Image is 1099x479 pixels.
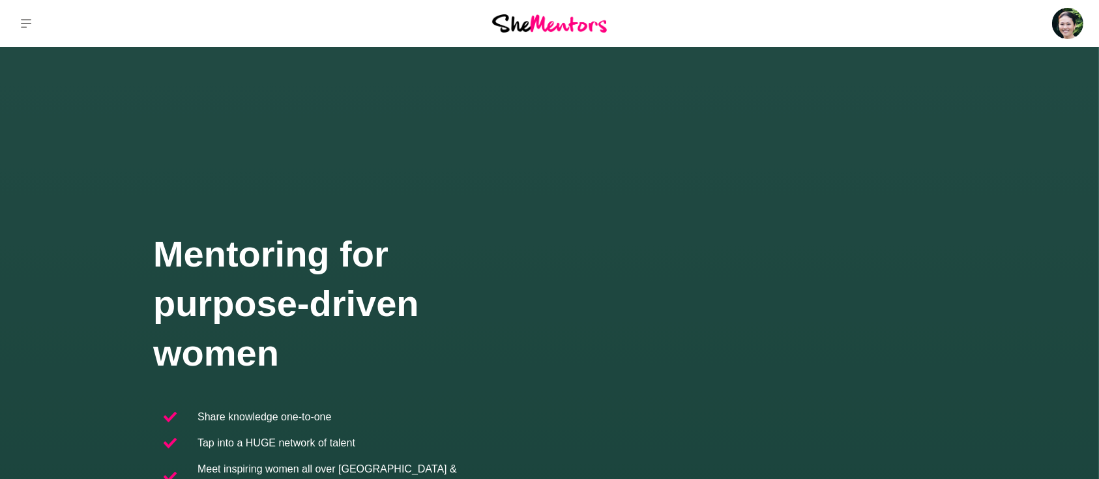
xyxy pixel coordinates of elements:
[198,435,355,451] p: Tap into a HUGE network of talent
[153,229,549,378] h1: Mentoring for purpose-driven women
[1052,8,1083,39] img: Roselynn Unson
[492,14,607,32] img: She Mentors Logo
[198,409,331,425] p: Share knowledge one-to-one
